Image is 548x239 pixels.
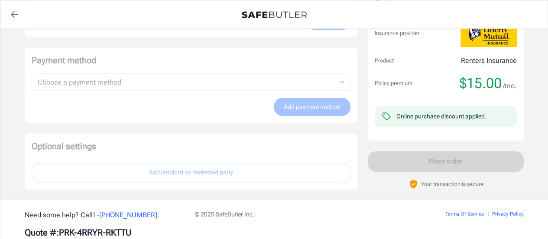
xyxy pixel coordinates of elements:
div: Online purchase discount applied. [396,112,486,121]
img: Liberty Mutual [460,20,517,47]
p: Renters Insurance [461,56,517,66]
a: Privacy Policy [492,211,524,217]
p: Your transaction is secure [421,180,483,188]
span: $15.00 [460,75,502,92]
p: © 2025 SafeButler Inc. [195,210,396,219]
p: Policy premium [375,79,412,88]
p: Need some help? Call . [25,210,184,220]
a: back to quotes [6,6,23,23]
a: Terms Of Service [445,211,484,217]
span: | [487,211,489,217]
p: Product [375,56,394,65]
img: Back to quotes [242,11,307,18]
span: /mo. [503,80,517,92]
a: 1-[PHONE_NUMBER] [93,211,157,219]
p: Insurance provider [375,29,419,38]
b: Quote #: PRK-4RRYR-RKTTU [25,227,131,237]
